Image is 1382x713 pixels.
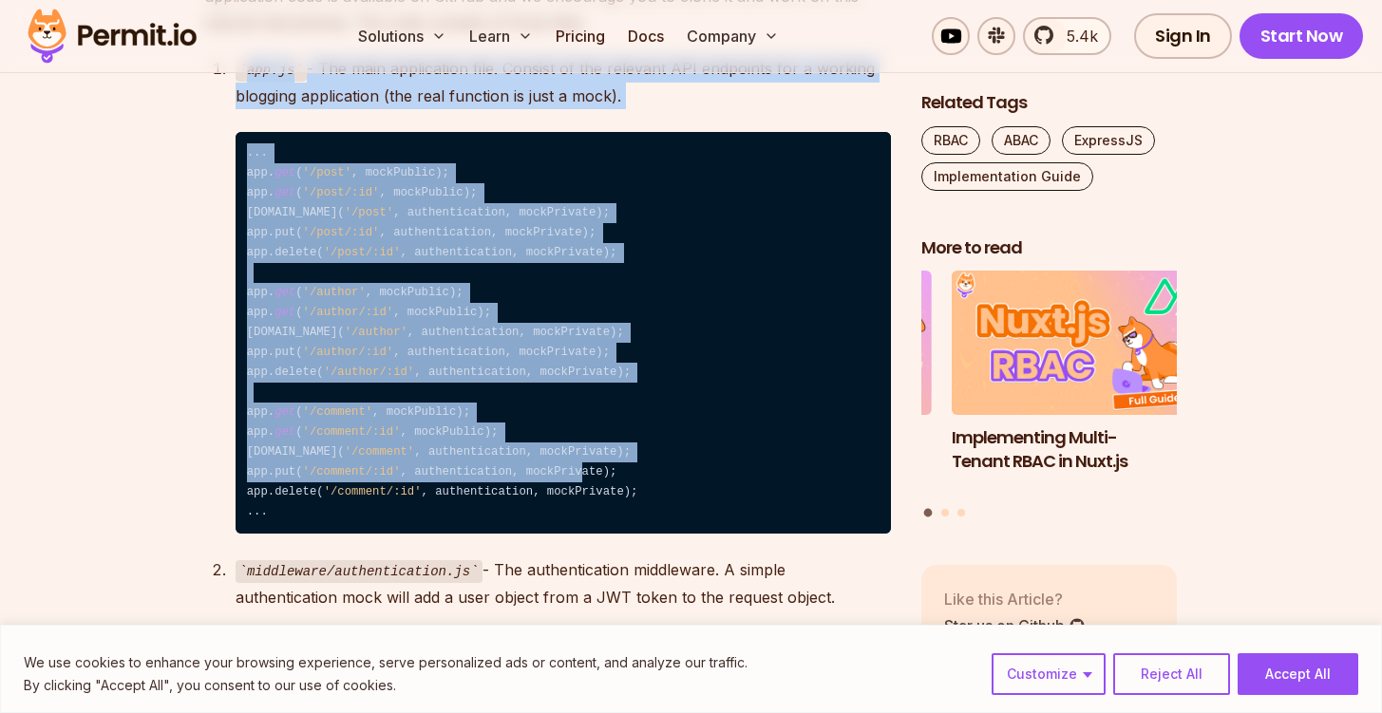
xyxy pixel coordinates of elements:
a: Docs [620,17,672,55]
span: get [275,306,295,319]
button: Go to slide 2 [941,509,949,516]
h3: Implementing Multi-Tenant RBAC in Nuxt.js [952,426,1208,474]
code: middleware/authentication.js [236,560,483,583]
a: Implementation Guide [921,162,1093,191]
a: Sign In [1134,13,1232,59]
li: 3 of 3 [675,272,932,497]
h2: Related Tags [921,91,1178,115]
span: '/author' [303,286,366,299]
a: Pricing [548,17,613,55]
span: get [275,425,295,439]
span: '/comment' [303,405,373,419]
button: Reject All [1113,653,1230,695]
span: get [275,286,295,299]
span: '/author/:id' [324,366,415,379]
a: 5.4k [1023,17,1111,55]
span: get [275,405,295,419]
span: '/author/:id' [303,346,394,359]
span: '/post/:id' [303,226,380,239]
p: - The authentication middleware. A simple authentication mock will add a user object from a JWT t... [236,556,891,610]
a: Implementing Multi-Tenant RBAC in Nuxt.jsImplementing Multi-Tenant RBAC in Nuxt.js [952,272,1208,497]
span: '/author' [345,326,407,339]
p: Like this Article? [944,588,1086,610]
button: Accept All [1238,653,1358,695]
img: Permit logo [19,4,205,68]
a: Start Now [1240,13,1364,59]
button: Go to slide 3 [957,509,965,516]
button: Solutions [350,17,454,55]
button: Learn [462,17,540,55]
h2: More to read [921,236,1178,260]
span: get [275,166,295,179]
img: Policy-Based Access Control (PBAC) Isn’t as Great as You Think [675,272,932,416]
button: Go to slide 1 [924,509,933,517]
p: We use cookies to enhance your browsing experience, serve personalized ads or content, and analyz... [24,651,748,674]
span: '/author/:id' [303,306,394,319]
code: ... app. ( , mockPublic); app. ( , mockPublic); [DOMAIN_NAME]( , authentication, mockPrivate); ap... [236,132,891,535]
a: ABAC [992,126,1051,155]
span: '/post' [303,166,351,179]
li: 1 of 3 [952,272,1208,497]
img: Implementing Multi-Tenant RBAC in Nuxt.js [952,272,1208,416]
span: '/comment' [345,445,415,459]
span: get [275,186,295,199]
a: Star us on Github [944,614,1086,637]
span: '/comment/:id' [324,485,422,498]
span: '/comment/:id' [303,425,401,439]
button: Company [679,17,786,55]
p: By clicking "Accept All", you consent to our use of cookies. [24,674,748,697]
span: 5.4k [1055,25,1098,47]
a: ExpressJS [1062,126,1155,155]
h3: Policy-Based Access Control (PBAC) Isn’t as Great as You Think [675,426,932,497]
a: RBAC [921,126,980,155]
div: Posts [921,272,1178,520]
button: Customize [992,653,1106,695]
span: '/comment/:id' [303,465,401,478]
p: - The main application file. Consist of the relevant API endpoints for a working blogging applica... [236,55,891,109]
span: '/post/:id' [303,186,380,199]
span: '/post/:id' [324,246,401,259]
span: '/post' [345,206,393,219]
